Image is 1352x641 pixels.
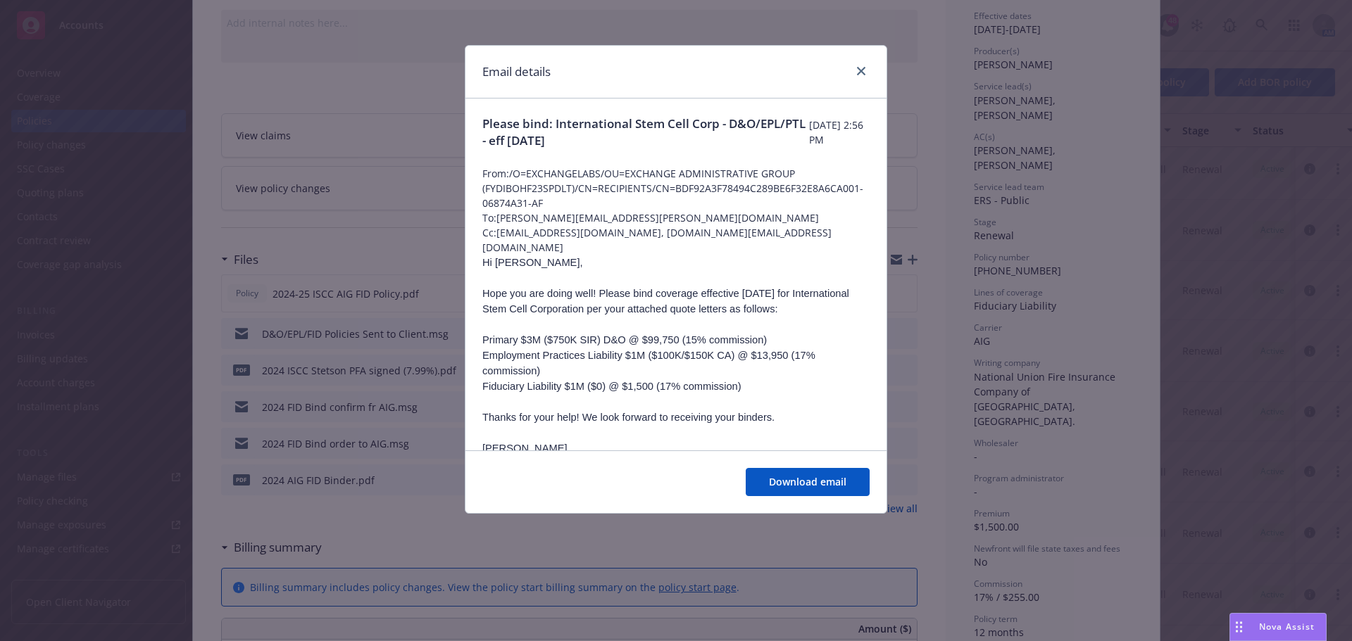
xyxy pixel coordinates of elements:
div: Drag to move [1230,614,1248,640]
span: Download email [769,475,846,488]
p: Thanks for your help! We look forward to receiving your binders. [482,410,870,425]
li: Employment Practices Liability $1M ($100K/$150K CA) @ $13,950 (17% commission) [482,348,870,379]
p: [PERSON_NAME] [482,440,870,456]
p: Hope you are doing well! Please bind coverage effective [DATE] for International Stem Cell Corpor... [482,286,870,317]
span: Nova Assist [1259,621,1315,633]
li: Fiduciary Liability $1M ($0) @ $1,500 (17% commission) [482,379,870,394]
button: Download email [746,468,870,496]
li: Primary $3M ($750K SIR) D&O @ $99,750 (15% commission) [482,332,870,348]
button: Nova Assist [1229,613,1327,641]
